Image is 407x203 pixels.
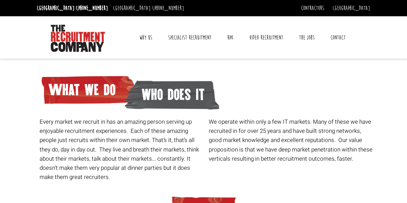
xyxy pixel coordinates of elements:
[209,117,373,163] p: We operate within only a few IT markets. Many of these we have recruited in for over 25 years and...
[152,4,184,12] a: [PHONE_NUMBER]
[294,29,320,46] a: The Jobs
[35,3,110,14] li: [GEOGRAPHIC_DATA]:
[333,4,370,12] a: [GEOGRAPHIC_DATA]
[244,29,288,46] a: Video Recruitment
[325,29,351,46] a: Contact
[51,25,105,52] img: The Recruitment Company
[76,4,108,12] a: [PHONE_NUMBER]
[111,3,186,14] li: [GEOGRAPHIC_DATA]:
[163,29,217,46] a: Specialist Recruitment
[40,117,204,182] p: Every market we recruit in has an amazing person serving up enjoyable recruitment experiences. Ea...
[222,29,238,46] a: RPO
[301,4,324,12] a: Contractors
[352,155,353,163] span: .
[134,29,157,46] a: Why Us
